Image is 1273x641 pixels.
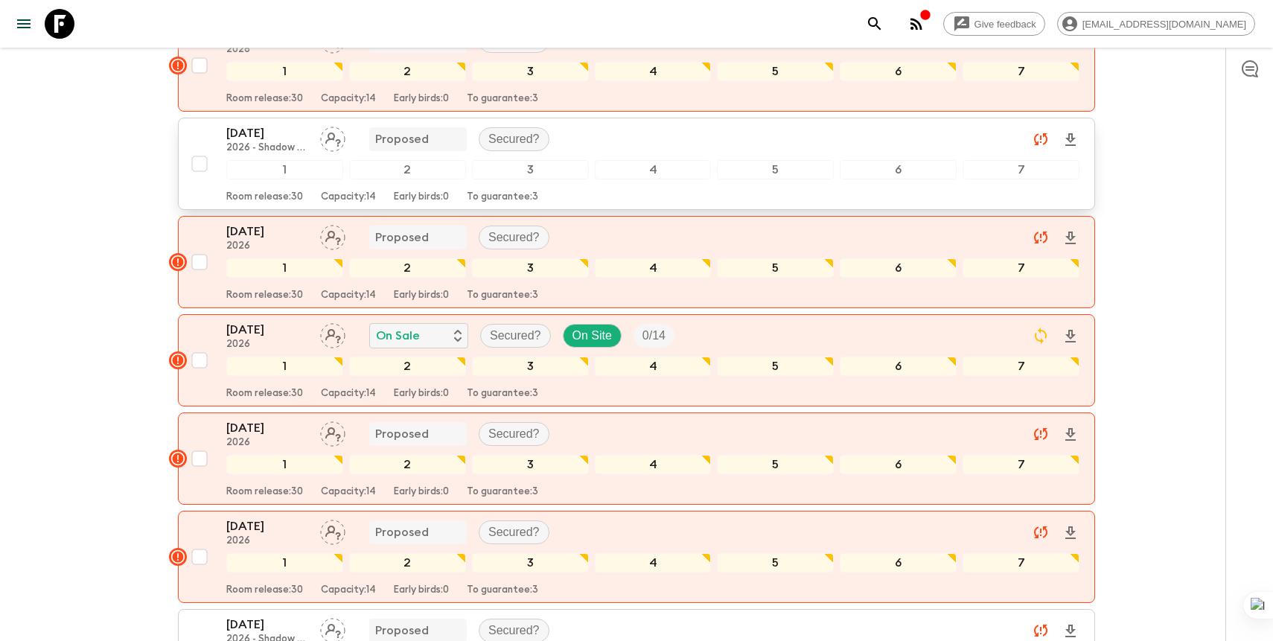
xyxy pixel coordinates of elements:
[963,62,1079,81] div: 7
[963,455,1079,474] div: 7
[467,191,538,203] p: To guarantee: 3
[226,616,308,634] p: [DATE]
[178,314,1095,406] button: [DATE]2026Assign pack leaderOn SaleSecured?On SiteTrip Fill1234567Room release:30Capacity:14Early...
[717,62,834,81] div: 5
[375,229,429,246] p: Proposed
[563,324,622,348] div: On Site
[320,426,345,438] span: Assign pack leader
[9,9,39,39] button: menu
[467,486,538,498] p: To guarantee: 3
[472,553,589,573] div: 3
[943,12,1045,36] a: Give feedback
[479,520,549,544] div: Secured?
[488,622,540,640] p: Secured?
[178,19,1095,112] button: [DATE]2026Assign pack leaderProposedSecured?1234567Room release:30Capacity:14Early birds:0To guar...
[1062,426,1079,444] svg: Download Onboarding
[1057,12,1255,36] div: [EMAIL_ADDRESS][DOMAIN_NAME]
[321,191,376,203] p: Capacity: 14
[226,44,308,56] p: 2026
[490,327,541,345] p: Secured?
[1032,327,1050,345] svg: Sync Required - Changes detected
[963,357,1079,376] div: 7
[226,191,303,203] p: Room release: 30
[226,240,308,252] p: 2026
[226,455,343,474] div: 1
[321,290,376,302] p: Capacity: 14
[226,62,343,81] div: 1
[394,388,449,400] p: Early birds: 0
[375,425,429,443] p: Proposed
[488,229,540,246] p: Secured?
[349,455,466,474] div: 2
[595,553,712,573] div: 4
[595,62,712,81] div: 4
[226,290,303,302] p: Room release: 30
[595,455,712,474] div: 4
[226,388,303,400] p: Room release: 30
[467,290,538,302] p: To guarantee: 3
[375,622,429,640] p: Proposed
[178,412,1095,505] button: [DATE]2026Assign pack leaderProposedSecured?1234567Room release:30Capacity:14Early birds:0To guar...
[321,486,376,498] p: Capacity: 14
[226,486,303,498] p: Room release: 30
[178,216,1095,308] button: [DATE]2026Assign pack leaderProposedSecured?1234567Room release:30Capacity:14Early birds:0To guar...
[963,553,1079,573] div: 7
[226,321,308,339] p: [DATE]
[349,357,466,376] div: 2
[840,160,957,179] div: 6
[717,553,834,573] div: 5
[488,130,540,148] p: Secured?
[349,62,466,81] div: 2
[479,422,549,446] div: Secured?
[226,357,343,376] div: 1
[1032,425,1050,443] svg: Unable to sync - Check prices and secured
[1032,229,1050,246] svg: Unable to sync - Check prices and secured
[321,93,376,105] p: Capacity: 14
[717,357,834,376] div: 5
[1062,524,1079,542] svg: Download Onboarding
[320,328,345,339] span: Assign pack leader
[717,455,834,474] div: 5
[321,584,376,596] p: Capacity: 14
[1062,229,1079,247] svg: Download Onboarding
[595,258,712,278] div: 4
[963,258,1079,278] div: 7
[320,131,345,143] span: Assign pack leader
[840,553,957,573] div: 6
[840,62,957,81] div: 6
[178,511,1095,603] button: [DATE]2026Assign pack leaderProposedSecured?1234567Room release:30Capacity:14Early birds:0To guar...
[467,388,538,400] p: To guarantee: 3
[634,324,674,348] div: Trip Fill
[966,19,1044,30] span: Give feedback
[595,160,712,179] div: 4
[963,160,1079,179] div: 7
[375,523,429,541] p: Proposed
[376,327,420,345] p: On Sale
[349,258,466,278] div: 2
[226,160,343,179] div: 1
[488,523,540,541] p: Secured?
[375,130,429,148] p: Proposed
[320,622,345,634] span: Assign pack leader
[226,339,308,351] p: 2026
[642,327,666,345] p: 0 / 14
[349,160,466,179] div: 2
[321,388,376,400] p: Capacity: 14
[717,258,834,278] div: 5
[320,524,345,536] span: Assign pack leader
[1074,19,1254,30] span: [EMAIL_ADDRESS][DOMAIN_NAME]
[1062,328,1079,345] svg: Download Onboarding
[472,258,589,278] div: 3
[226,142,308,154] p: 2026 - Shadow Departures
[479,127,549,151] div: Secured?
[717,160,834,179] div: 5
[472,160,589,179] div: 3
[595,357,712,376] div: 4
[860,9,890,39] button: search adventures
[394,584,449,596] p: Early birds: 0
[226,437,308,449] p: 2026
[488,425,540,443] p: Secured?
[226,535,308,547] p: 2026
[226,223,308,240] p: [DATE]
[226,419,308,437] p: [DATE]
